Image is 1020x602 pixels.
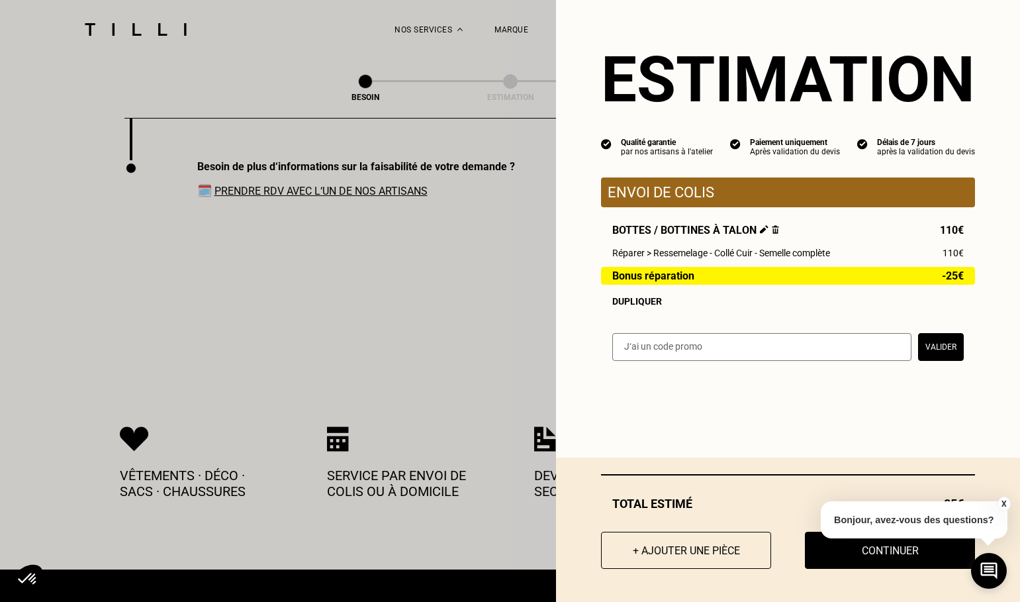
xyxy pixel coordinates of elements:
img: Éditer [760,225,768,234]
img: Supprimer [772,225,779,234]
p: Envoi de colis [608,184,968,201]
button: Valider [918,333,964,361]
input: J‘ai un code promo [612,333,911,361]
p: Bonjour, avez-vous des questions? [821,501,1007,538]
span: Bottes / Bottines à talon [612,224,779,236]
div: après la validation du devis [877,147,975,156]
div: par nos artisans à l'atelier [621,147,713,156]
span: Réparer > Ressemelage - Collé Cuir - Semelle complète [612,248,830,258]
div: Après validation du devis [750,147,840,156]
div: Délais de 7 jours [877,138,975,147]
button: + Ajouter une pièce [601,532,771,569]
div: Dupliquer [612,296,964,307]
img: icon list info [730,138,741,150]
img: icon list info [857,138,868,150]
img: icon list info [601,138,612,150]
div: Total estimé [601,497,975,511]
div: Paiement uniquement [750,138,840,147]
span: -25€ [942,270,964,281]
span: 110€ [943,248,964,258]
button: X [997,497,1010,511]
div: Qualité garantie [621,138,713,147]
span: 110€ [940,224,964,236]
button: Continuer [805,532,975,569]
section: Estimation [601,42,975,117]
span: Bonus réparation [612,270,694,281]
